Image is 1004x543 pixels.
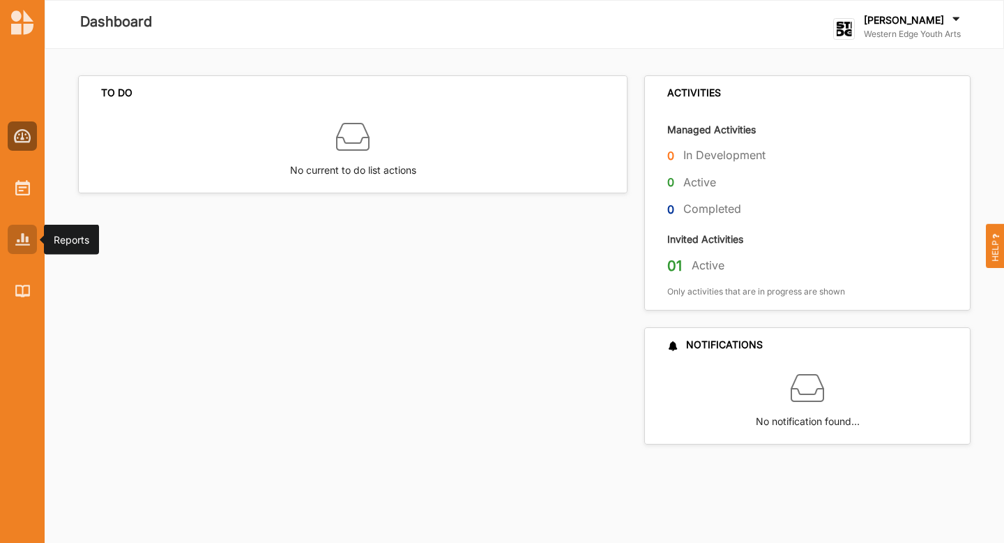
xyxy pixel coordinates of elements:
a: Library [8,276,37,306]
label: [PERSON_NAME] [864,14,944,27]
img: box [791,371,824,405]
label: 01 [667,257,682,275]
label: Managed Activities [667,123,756,136]
div: ACTIVITIES [667,87,721,99]
img: Activities [15,180,30,195]
label: Invited Activities [667,232,743,246]
label: Active [692,258,724,273]
label: No notification found… [756,405,860,429]
label: Active [683,175,716,190]
label: Dashboard [80,10,152,34]
label: 0 [667,174,674,191]
img: Reports [15,233,30,245]
a: Activities [8,173,37,202]
label: In Development [683,148,766,163]
a: Dashboard [8,121,37,151]
img: Library [15,285,30,297]
label: 0 [667,147,674,165]
img: logo [833,18,855,40]
div: NOTIFICATIONS [667,339,763,351]
a: Reports [8,225,37,254]
label: Completed [683,202,741,216]
div: Reports [54,232,89,246]
label: Only activities that are in progress are shown [667,286,845,297]
label: Western Edge Youth Arts [864,29,963,40]
label: 0 [667,201,674,218]
label: No current to do list actions [290,154,416,178]
img: Dashboard [14,129,31,143]
img: logo [11,10,33,35]
div: TO DO [101,87,132,99]
img: box [336,120,370,154]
